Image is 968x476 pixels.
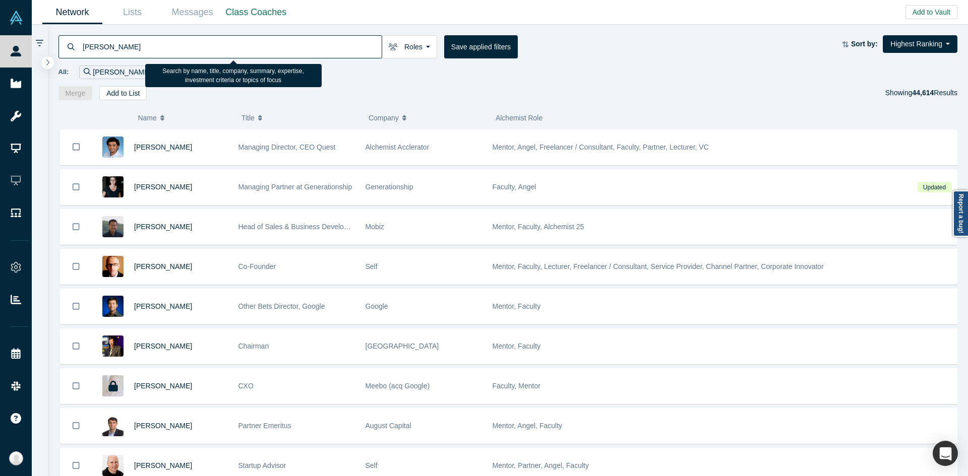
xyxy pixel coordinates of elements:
button: Company [369,107,485,128]
span: CXO [238,382,254,390]
img: Rachel Chalmers's Profile Image [102,176,124,197]
img: Timothy Chou's Profile Image [102,335,124,357]
button: Bookmark [60,249,92,284]
button: Bookmark [60,329,92,364]
img: Alchemist Vault Logo [9,11,23,25]
button: Title [241,107,358,128]
a: Messages [162,1,222,24]
a: [PERSON_NAME] [134,422,192,430]
button: Name [138,107,231,128]
a: [PERSON_NAME] [134,262,192,270]
span: Google [366,302,388,310]
img: Gnani Palanikumar's Profile Image [102,137,124,158]
strong: 44,614 [912,89,934,97]
a: [PERSON_NAME] [134,342,192,350]
button: Remove Filter [151,66,158,78]
a: [PERSON_NAME] [134,382,192,390]
button: Bookmark [60,409,92,443]
span: Chairman [238,342,269,350]
span: Title [241,107,255,128]
span: Head of Sales & Business Development (interim) [238,223,391,231]
div: [PERSON_NAME] [79,65,163,79]
button: Bookmark [60,170,92,205]
img: Steven Kan's Profile Image [102,296,124,317]
div: Showing [885,86,957,100]
span: Generationship [366,183,413,191]
a: [PERSON_NAME] [134,461,192,469]
span: Self [366,461,378,469]
button: Add to Vault [905,5,957,19]
span: Self [366,262,378,270]
span: Updated [918,182,951,192]
span: Managing Partner at Generationship [238,183,352,191]
a: [PERSON_NAME] [134,223,192,231]
span: Mentor, Angel, Faculty [493,422,563,430]
span: Name [138,107,156,128]
span: [GEOGRAPHIC_DATA] [366,342,439,350]
button: Bookmark [60,369,92,403]
span: Mentor, Partner, Angel, Faculty [493,461,589,469]
span: Meebo (acq Google) [366,382,430,390]
a: [PERSON_NAME] [134,302,192,310]
button: Highest Ranking [883,35,957,53]
span: Mobiz [366,223,384,231]
span: Results [912,89,957,97]
span: All: [58,67,69,77]
input: Search by name, title, company, summary, expertise, investment criteria or topics of focus [82,35,382,58]
img: Robert Winder's Profile Image [102,256,124,277]
strong: Sort by: [851,40,878,48]
img: Vivek Mehra's Profile Image [102,415,124,436]
span: Mentor, Angel, Freelancer / Consultant, Faculty, Partner, Lecturer, VC [493,143,709,151]
span: Mentor, Faculty [493,342,541,350]
span: Other Bets Director, Google [238,302,325,310]
span: Partner Emeritus [238,422,291,430]
a: Network [42,1,102,24]
button: Roles [382,35,437,58]
button: Bookmark [60,129,92,165]
span: Company [369,107,399,128]
button: Merge [58,86,93,100]
span: Alchemist Role [496,114,542,122]
img: Adam Frankl's Profile Image [102,455,124,476]
span: Co-Founder [238,262,276,270]
span: Faculty, Mentor [493,382,540,390]
span: Faculty, Angel [493,183,536,191]
button: Save applied filters [444,35,518,58]
a: [PERSON_NAME] [134,183,192,191]
button: Add to List [99,86,147,100]
span: Managing Director, CEO Quest [238,143,336,151]
a: Class Coaches [222,1,290,24]
button: Bookmark [60,289,92,324]
img: Anna Sanchez's Account [9,451,23,465]
span: Mentor, Faculty, Alchemist 25 [493,223,584,231]
a: Report a bug! [953,190,968,237]
span: Startup Advisor [238,461,286,469]
img: Michael Chang's Profile Image [102,216,124,237]
span: August Capital [366,422,411,430]
span: Alchemist Acclerator [366,143,430,151]
span: Mentor, Faculty [493,302,541,310]
span: Mentor, Faculty, Lecturer, Freelancer / Consultant, Service Provider, Channel Partner, Corporate ... [493,262,824,270]
button: Bookmark [60,210,92,244]
a: Lists [102,1,162,24]
a: [PERSON_NAME] [134,143,192,151]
